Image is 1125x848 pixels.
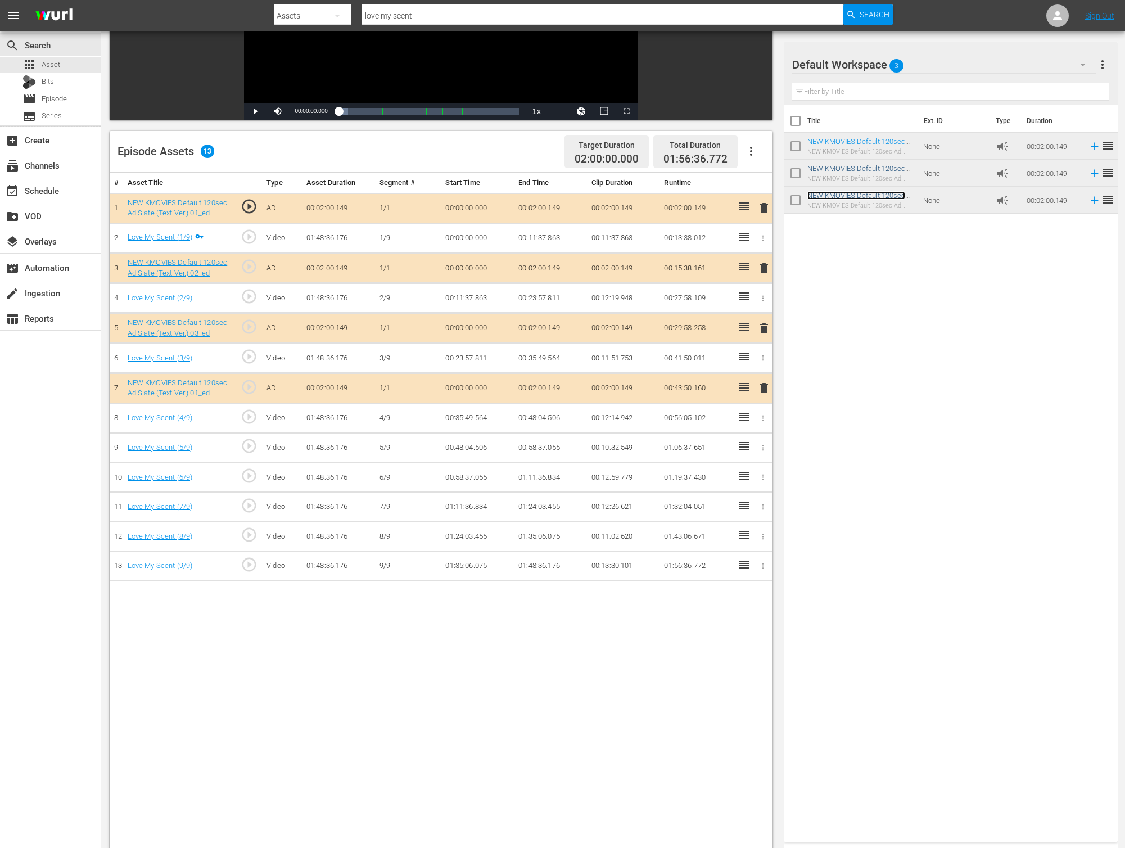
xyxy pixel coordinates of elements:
div: Episode Assets [118,145,214,158]
td: 00:41:50.011 [659,344,733,373]
span: play_circle_outline [241,258,257,275]
a: Love My Scent (5/9) [128,443,193,452]
td: 00:10:32.549 [587,433,660,463]
div: NEW KMOVIES Default 120sec Ad Slate (Text Ver.) 03_ed [807,148,914,155]
td: None [919,133,991,160]
button: delete [757,260,771,276]
td: 00:11:02.620 [587,522,660,552]
td: 00:23:57.811 [514,283,587,313]
td: 01:48:36.176 [302,344,375,373]
th: Type [989,105,1020,137]
td: Video [262,283,302,313]
td: AD [262,373,302,403]
td: 10 [110,463,123,493]
span: Episode [42,93,67,105]
td: 4 [110,283,123,313]
td: 00:12:14.942 [587,403,660,433]
td: 00:12:19.948 [587,283,660,313]
span: Bits [42,76,54,87]
td: 01:56:36.772 [659,551,733,581]
td: 00:02:00.149 [1022,187,1084,214]
span: Create [6,134,19,147]
div: Target Duration [575,137,639,153]
td: 1/1 [375,313,441,344]
span: play_circle_outline [241,198,257,215]
span: Overlays [6,235,19,249]
td: 01:24:03.455 [514,492,587,522]
th: Runtime [659,173,733,193]
span: Ingestion [6,287,19,300]
td: 01:35:06.075 [441,551,514,581]
th: Segment # [375,173,441,193]
td: 00:02:00.149 [514,313,587,344]
td: Video [262,403,302,433]
td: 00:23:57.811 [441,344,514,373]
span: 01:56:36.772 [663,152,728,165]
td: 6 [110,344,123,373]
th: Duration [1020,105,1087,137]
span: delete [757,261,771,275]
td: 01:48:36.176 [302,463,375,493]
td: 00:02:00.149 [514,373,587,403]
span: delete [757,381,771,395]
td: 9 [110,433,123,463]
td: Video [262,344,302,373]
button: delete [757,380,771,396]
td: 13 [110,551,123,581]
a: Love My Scent (4/9) [128,413,193,422]
td: 01:11:36.834 [441,492,514,522]
td: 12 [110,522,123,552]
td: 00:02:00.149 [302,313,375,344]
a: NEW KMOVIES Default 120sec Ad Slate (Text Ver.) 01_ed [128,199,228,218]
td: 2/9 [375,283,441,313]
td: 01:48:36.176 [302,551,375,581]
td: 1/1 [375,193,441,223]
td: None [919,187,991,214]
td: 00:02:00.149 [587,193,660,223]
td: 11 [110,492,123,522]
span: more_vert [1096,58,1109,71]
a: NEW KMOVIES Default 120sec Ad Slate (Text Ver.) 03_ed [128,318,228,337]
button: Fullscreen [615,103,638,120]
td: 01:48:36.176 [302,283,375,313]
th: # [110,173,123,193]
td: 3 [110,253,123,283]
td: 00:00:00.000 [441,253,514,283]
td: Video [262,551,302,581]
td: 5/9 [375,433,441,463]
span: reorder [1101,166,1114,179]
td: 00:02:00.149 [514,193,587,223]
span: Asset [42,59,60,70]
img: ans4CAIJ8jUAAAAAAAAAAAAAAAAAAAAAAAAgQb4GAAAAAAAAAAAAAAAAAAAAAAAAJMjXAAAAAAAAAAAAAAAAAAAAAAAAgAT5G... [27,3,81,29]
td: 00:02:00.149 [1022,160,1084,187]
td: 00:11:37.863 [514,223,587,253]
span: delete [757,201,771,215]
span: VOD [6,210,19,223]
a: NEW KMOVIES Default 120sec Ad Slate (Text Ver.) 02_ed [128,258,228,277]
a: NEW KMOVIES Default 120sec Ad Slate (Text Ver.) 02_ed [807,164,905,181]
th: Start Time [441,173,514,193]
th: Ext. ID [917,105,988,137]
td: 1/9 [375,223,441,253]
span: play_circle_outline [241,526,257,543]
td: 00:35:49.564 [441,403,514,433]
button: Search [843,4,893,25]
span: Channels [6,159,19,173]
td: 00:02:00.149 [514,253,587,283]
td: Video [262,492,302,522]
td: 00:43:50.160 [659,373,733,403]
td: 01:19:37.430 [659,463,733,493]
th: Title [807,105,917,137]
div: NEW KMOVIES Default 120sec Ad Slate (Text Ver.) 01_ed [807,202,914,209]
span: Ad [996,166,1009,180]
td: 00:02:00.149 [302,253,375,283]
a: Sign Out [1085,11,1114,20]
td: 00:13:38.012 [659,223,733,253]
span: 13 [201,145,214,158]
td: 00:02:00.149 [659,193,733,223]
td: AD [262,253,302,283]
td: 7 [110,373,123,403]
button: delete [757,200,771,216]
span: Search [860,4,889,25]
a: Love My Scent (8/9) [128,532,193,540]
